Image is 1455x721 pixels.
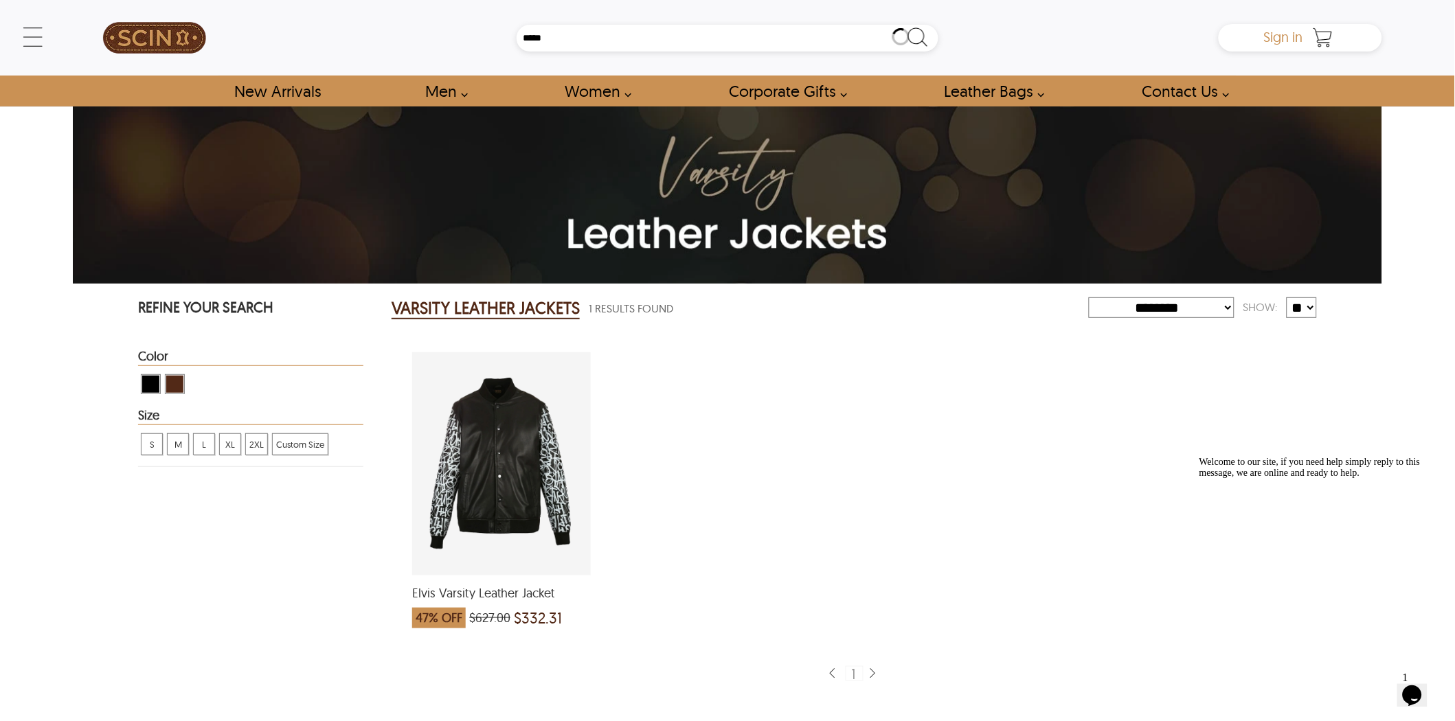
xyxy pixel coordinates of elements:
[219,433,241,455] div: View XL Varsity Leather Jackets
[1263,28,1302,45] span: Sign in
[826,667,837,680] img: sprite-icon
[469,611,510,625] span: $627.00
[73,106,1382,284] img: Shop Varsity Leather Jackets | Real Leather Letterman Jacket
[142,434,162,455] span: S
[1263,33,1302,44] a: Sign in
[412,566,591,635] a: Elvis Varsity Leather Jacket which was at a price of $627.00, now after discount the price is
[409,76,475,106] a: shop men's leather jackets
[194,434,214,455] span: L
[138,350,363,366] div: Heading Filter Varsity Leather Jackets by Color
[1126,76,1237,106] a: contact-us
[867,667,878,680] img: sprite-icon
[929,76,1052,106] a: Shop Leather Bags
[273,434,328,455] span: Custom Size
[138,409,363,425] div: Heading Filter Varsity Leather Jackets by Size
[5,5,253,27] div: Welcome to our site, if you need help simply reply to this message, we are online and ready to help.
[103,7,206,69] img: SCIN
[412,608,466,628] span: 47% OFF
[846,666,864,681] div: 1
[138,297,363,320] p: REFINE YOUR SEARCH
[168,434,188,455] span: M
[1309,27,1337,48] a: Shopping Cart
[1234,295,1287,319] div: Show:
[589,300,673,317] span: 1 Results Found
[272,433,328,455] div: View Custom Size Varsity Leather Jackets
[218,76,336,106] a: Shop New Arrivals
[5,5,227,27] span: Welcome to our site, if you need help simply reply to this message, we are online and ready to help.
[713,76,855,106] a: Shop Leather Corporate Gifts
[246,434,267,455] span: 2XL
[392,295,1088,322] div: Varsity Leather Jackets 1 Results Found
[514,611,562,625] span: $332.31
[193,433,215,455] div: View L Varsity Leather Jackets
[392,297,580,319] h2: VARSITY LEATHER JACKETS
[1397,666,1441,707] iframe: chat widget
[141,374,161,394] div: View Black Varsity Leather Jackets
[412,586,591,601] span: Elvis Varsity Leather Jacket
[165,374,185,394] div: View Brown ( Brand Color ) Varsity Leather Jackets
[550,76,640,106] a: Shop Women Leather Jackets
[220,434,240,455] span: XL
[245,433,268,455] div: View 2XL Varsity Leather Jackets
[1194,451,1441,659] iframe: chat widget
[167,433,189,455] div: View M Varsity Leather Jackets
[141,433,163,455] div: View S Varsity Leather Jackets
[73,7,236,69] a: SCIN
